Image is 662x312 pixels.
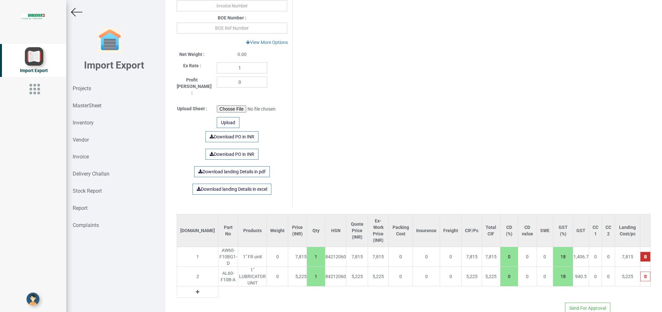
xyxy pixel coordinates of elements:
strong: MasterSheet [73,102,101,109]
th: CD (%) [500,214,518,247]
th: SWE [537,214,553,247]
td: 7,815 [288,247,307,267]
td: 5,225 [368,267,388,286]
div: 1" LUBRICATOR UNIT [238,267,267,286]
td: 7,815 [346,247,368,267]
td: 940.5 [573,267,589,286]
a: Download PO in INR [205,149,258,160]
strong: Delivery Challan [73,171,110,177]
div: AL60-F10B-A [218,270,238,283]
td: 0 [440,267,462,286]
th: GST (%) [553,214,573,247]
td: 5,225 [288,267,307,286]
strong: Stock Report [73,188,102,194]
a: Download landing Details in pdf [194,166,270,177]
th: CC 1 [589,214,602,247]
td: 1 [177,247,218,267]
label: Ex Rate : [183,62,201,69]
div: Part No [222,224,235,237]
th: Weight [267,214,288,247]
label: Net Weight : [179,51,205,58]
td: 0 [518,247,537,267]
label: BOE Number : [218,15,246,21]
td: 84212060 [325,247,346,267]
td: 0 [413,247,440,267]
td: 2 [177,267,218,286]
th: CIF/Pc [462,214,482,247]
td: 1,406.7 [573,247,589,267]
td: 5,225 [482,267,500,286]
strong: Vendor [73,137,89,143]
th: [DOMAIN_NAME] [177,214,218,247]
th: Quote Price (INR) [346,214,368,247]
th: Packing Cost [388,214,413,247]
a: Download landing Details in excel [193,184,271,195]
span: Import Export [20,68,48,73]
a: View More Options [242,37,292,48]
td: 7,815 [462,247,482,267]
input: BOE Ref Number [177,23,287,34]
strong: Report [73,205,88,211]
th: HSN [325,214,346,247]
td: 0 [388,267,413,286]
td: 5,225 [462,267,482,286]
input: Invoice Number [177,0,287,11]
td: 5,225 [615,267,640,286]
td: 0 [602,247,615,267]
label: Profit [PERSON_NAME] : [177,77,207,96]
th: GST [573,214,589,247]
div: AW60-F10BG1-D [218,247,238,266]
strong: Invoice [73,154,89,160]
a: Download PO in INR [205,131,258,142]
th: Ex-Work Price (INR) [368,214,388,247]
td: 7,815 [482,247,500,267]
td: 0 [388,247,413,267]
th: Freight [440,214,462,247]
td: 0 [440,247,462,267]
th: CD value [518,214,537,247]
label: Upload Sheet : [177,105,207,112]
td: 0 [518,267,537,286]
b: Import Export [84,59,144,71]
th: Insurance [413,214,440,247]
td: 0 [537,267,553,286]
td: 0 [267,267,288,286]
strong: Inventory [73,120,94,126]
td: 0 [589,267,602,286]
th: Landing Cost/pc [615,214,640,247]
th: Price (INR) [288,214,307,247]
strong: Projects [73,85,91,91]
th: Total CIF [482,214,500,247]
td: 0 [602,267,615,286]
div: 1" FR unit [238,253,267,260]
th: CC 2 [602,214,615,247]
td: 7,815 [615,247,640,267]
td: 84212060 [325,267,346,286]
td: 0 [413,267,440,286]
td: 0 [589,247,602,267]
span: 0.00 [237,52,247,57]
div: Upload [217,117,239,128]
td: 0 [537,247,553,267]
th: Qty [307,214,325,247]
strong: Complaints [73,222,99,228]
div: Products [241,227,263,234]
td: 0 [267,247,288,267]
td: 5,225 [346,267,368,286]
img: garage-closed.png [97,27,123,53]
td: 7,815 [368,247,388,267]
